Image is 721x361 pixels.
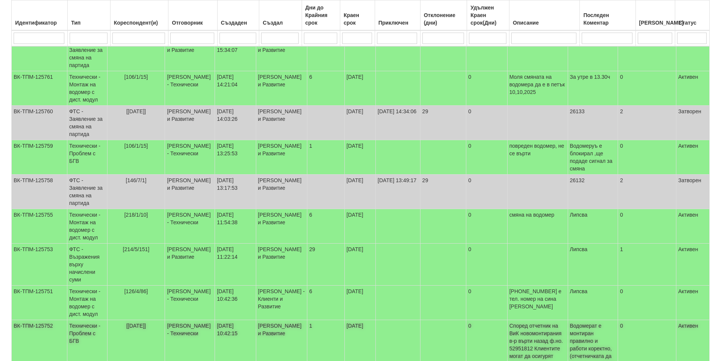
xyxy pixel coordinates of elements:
td: [DATE] [344,175,375,209]
div: Създал [261,17,299,28]
span: 6 [309,288,312,294]
div: Отклонение (дни) [422,10,465,28]
td: Активен [676,209,709,244]
td: 0 [618,209,676,244]
th: Дни до Крайния срок: No sort applied, activate to apply an ascending sort [302,0,340,31]
span: 26133 [570,108,585,114]
td: [PERSON_NAME] и Развитие [256,106,307,140]
td: ВК-ТПМ-125759 [12,140,67,175]
p: смяна на водомер [509,211,566,219]
td: [PERSON_NAME] - Технически [165,286,215,320]
td: Активен [676,244,709,286]
div: Дни до Крайния срок [304,2,338,28]
td: Затворен [676,106,709,140]
td: [DATE] [344,106,375,140]
div: Създаден [220,17,257,28]
th: Последен Коментар: No sort applied, activate to apply an ascending sort [580,0,635,31]
td: [PERSON_NAME] и Развитие [256,175,307,209]
th: Създал: No sort applied, activate to apply an ascending sort [259,0,302,31]
td: [DATE] [344,36,375,71]
td: ФТС - Заявление за смяна на партида [67,106,107,140]
td: 29 [420,175,466,209]
td: Активен [676,140,709,175]
td: [DATE] [344,244,375,286]
td: Технически - Проблем с БГВ [67,140,107,175]
td: 0 [466,140,507,175]
th: Тип: No sort applied, activate to apply an ascending sort [67,0,110,31]
span: [[DATE]] [126,323,146,329]
div: Приключен [377,17,418,28]
td: [PERSON_NAME] и Развитие [256,36,307,71]
div: Статус [677,17,707,28]
td: ВК-ТПМ-125760 [12,106,67,140]
span: Водомеруъ е блокирал ,ще подаде сигнал за смяна [570,143,613,172]
td: [DATE] 13:17:53 [215,175,256,209]
div: Отговорник [170,17,215,28]
span: Липсва [570,212,588,218]
span: За утре в 13.30ч [570,74,610,80]
span: Липсва [570,246,588,252]
td: [DATE] [344,71,375,106]
p: Моля смяната на водомера да е в петък 10,10,2025 [509,73,566,96]
th: Кореспондент(и): No sort applied, activate to apply an ascending sort [110,0,168,31]
td: ВК-ТПМ-125758 [12,175,67,209]
div: [PERSON_NAME] [638,17,673,28]
div: Идентификатор [14,17,65,28]
span: [214/5/151] [123,246,149,252]
td: [DATE] [344,140,375,175]
td: 1 [618,36,676,71]
td: Технически - Монтаж на водомер с дист. модул [67,286,107,320]
th: Статус: No sort applied, activate to apply an ascending sort [675,0,709,31]
td: Активен [676,286,709,320]
td: ФТС - Възражения върху начислени суми [67,244,107,286]
th: Идентификатор: No sort applied, activate to apply an ascending sort [12,0,68,31]
td: ВК-ТПМ-125753 [12,244,67,286]
th: Брой Файлове: No sort applied, activate to apply an ascending sort [635,0,675,31]
span: [106/1/15] [124,74,148,80]
td: [DATE] 14:03:26 [215,106,256,140]
td: [PERSON_NAME] и Развитие [256,140,307,175]
span: [106/1/15] [124,143,148,149]
th: Отклонение (дни): No sort applied, activate to apply an ascending sort [420,0,467,31]
td: [PERSON_NAME] - Технически [165,71,215,106]
td: [PERSON_NAME] и Развитие [165,36,215,71]
span: [218/1/10] [124,212,148,218]
td: 0 [618,140,676,175]
span: 1 [309,323,312,329]
td: Технически - Монтаж на водомер с дист. модул [67,209,107,244]
span: 6 [309,74,312,80]
td: 0 [618,71,676,106]
td: ВК-ТПМ-125761 [12,71,67,106]
td: [DATE] [344,286,375,320]
span: 1 [309,143,312,149]
td: [PERSON_NAME] и Развитие [165,106,215,140]
td: 0 [466,71,507,106]
span: 6 [309,212,312,218]
td: 2 [618,106,676,140]
td: 1 [618,244,676,286]
td: [PERSON_NAME] и Развитие [165,244,215,286]
td: Активен [676,71,709,106]
td: ВК-ТПМ-125764 [12,36,67,71]
td: 2 [618,175,676,209]
td: 0 [466,175,507,209]
td: [PERSON_NAME] - Технически [165,209,215,244]
th: Удължен Краен срок(Дни): No sort applied, activate to apply an ascending sort [467,0,509,31]
td: [DATE] [344,209,375,244]
span: [146/7/1] [126,177,146,183]
div: Тип [70,17,108,28]
span: Липсва [570,288,588,294]
td: 29 [420,106,466,140]
td: [DATE] 13:25:53 [215,140,256,175]
td: Затворен [676,175,709,209]
div: Описание [511,17,578,28]
td: ВК-ТПМ-125755 [12,209,67,244]
td: Технически - Монтаж на водомер с дист. модул [67,71,107,106]
td: [PERSON_NAME] и Развитие [256,209,307,244]
div: Удължен Краен срок(Дни) [469,2,507,28]
td: [PERSON_NAME] и Развитие [256,244,307,286]
th: Описание: No sort applied, activate to apply an ascending sort [509,0,579,31]
td: 0 [466,244,507,286]
th: Отговорник: No sort applied, activate to apply an ascending sort [168,0,217,31]
span: [[DATE]] [126,108,146,114]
